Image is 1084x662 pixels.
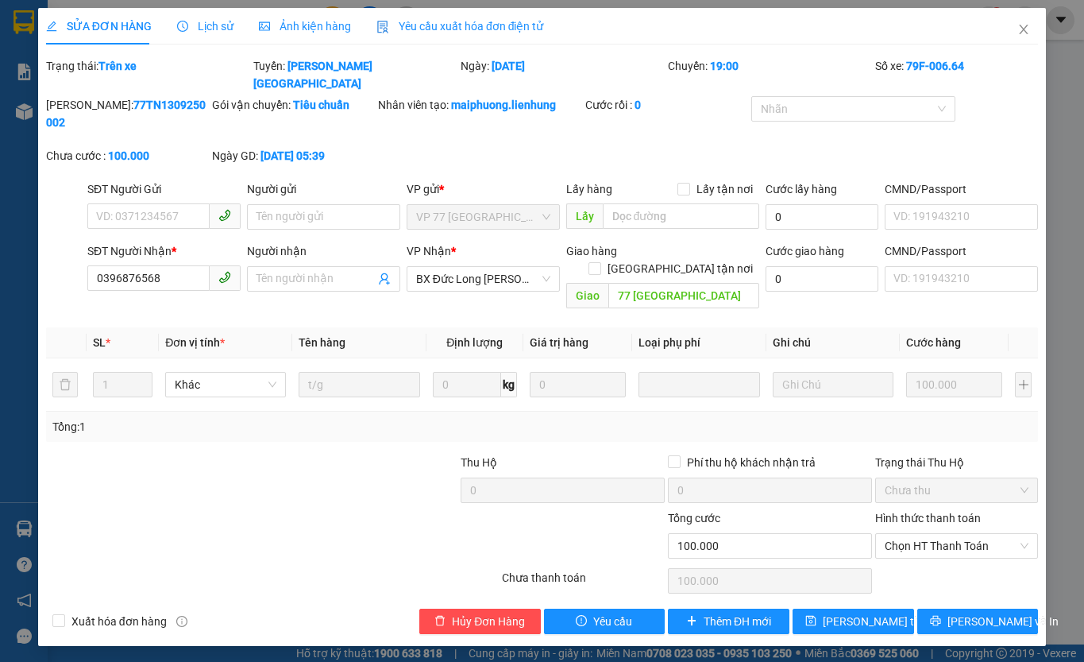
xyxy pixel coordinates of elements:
[566,245,617,257] span: Giao hàng
[566,283,608,308] span: Giao
[452,613,525,630] span: Hủy Đơn Hàng
[885,242,1038,260] div: CMND/Passport
[175,373,276,397] span: Khác
[603,203,759,229] input: Dọc đường
[710,60,739,72] b: 19:00
[681,454,822,471] span: Phí thu hộ khách nhận trả
[766,245,844,257] label: Cước giao hàng
[419,609,541,634] button: deleteHủy Đơn Hàng
[299,336,345,349] span: Tên hàng
[46,96,209,131] div: [PERSON_NAME]:
[875,512,981,525] label: Hình thức thanh toán
[253,60,372,90] b: [PERSON_NAME][GEOGRAPHIC_DATA]
[585,96,748,114] div: Cước rồi :
[293,99,349,111] b: Tiêu chuẩn
[704,613,771,630] span: Thêm ĐH mới
[686,615,697,628] span: plus
[165,336,225,349] span: Đơn vị tính
[376,20,544,33] span: Yêu cầu xuất hóa đơn điện tử
[766,183,837,196] label: Cước lấy hàng
[46,147,209,165] div: Chưa cước :
[52,418,420,436] div: Tổng: 1
[766,204,879,230] input: Cước lấy hàng
[530,372,627,397] input: 0
[666,57,874,92] div: Chuyến:
[906,60,964,72] b: 79F-006.64
[766,327,900,358] th: Ghi chú
[378,273,391,285] span: user-add
[668,609,789,634] button: plusThêm ĐH mới
[416,267,550,291] span: BX Đức Long Gia Lai
[177,21,188,32] span: clock-circle
[501,372,517,397] span: kg
[823,613,950,630] span: [PERSON_NAME] thay đổi
[407,245,451,257] span: VP Nhận
[773,372,893,397] input: Ghi Chú
[1001,8,1046,52] button: Close
[885,180,1038,198] div: CMND/Passport
[451,99,556,111] b: maiphuong.lienhung
[65,613,173,630] span: Xuất hóa đơn hàng
[259,20,351,33] span: Ảnh kiện hàng
[885,478,1028,502] span: Chưa thu
[576,615,587,628] span: exclamation-circle
[212,96,375,114] div: Gói vận chuyển:
[376,21,389,33] img: icon
[874,57,1040,92] div: Số xe:
[635,99,641,111] b: 0
[87,180,241,198] div: SĐT Người Gửi
[668,512,720,525] span: Tổng cước
[176,616,187,627] span: info-circle
[593,613,632,630] span: Yêu cầu
[566,183,612,196] span: Lấy hàng
[906,336,961,349] span: Cước hàng
[252,57,459,92] div: Tuyến:
[492,60,525,72] b: [DATE]
[1017,23,1030,36] span: close
[906,372,1003,397] input: 0
[461,456,497,469] span: Thu Hộ
[52,372,78,397] button: delete
[260,149,325,162] b: [DATE] 05:39
[247,242,400,260] div: Người nhận
[108,149,149,162] b: 100.000
[259,21,270,32] span: picture
[690,180,759,198] span: Lấy tận nơi
[601,260,759,277] span: [GEOGRAPHIC_DATA] tận nơi
[218,209,231,222] span: phone
[446,336,503,349] span: Định lượng
[947,613,1059,630] span: [PERSON_NAME] và In
[459,57,666,92] div: Ngày:
[46,20,152,33] span: SỬA ĐƠN HÀNG
[212,147,375,165] div: Ngày GD:
[930,615,941,628] span: printer
[416,205,550,229] span: VP 77 Thái Nguyên
[917,609,1039,634] button: printer[PERSON_NAME] và In
[87,242,241,260] div: SĐT Người Nhận
[544,609,665,634] button: exclamation-circleYêu cầu
[407,180,560,198] div: VP gửi
[500,569,666,597] div: Chưa thanh toán
[793,609,914,634] button: save[PERSON_NAME] thay đổi
[177,20,233,33] span: Lịch sử
[885,534,1028,558] span: Chọn HT Thanh Toán
[608,283,759,308] input: Dọc đường
[44,57,252,92] div: Trạng thái:
[299,372,419,397] input: VD: Bàn, Ghế
[93,336,106,349] span: SL
[632,327,766,358] th: Loại phụ phí
[98,60,137,72] b: Trên xe
[434,615,446,628] span: delete
[46,21,57,32] span: edit
[1015,372,1032,397] button: plus
[378,96,582,114] div: Nhân viên tạo:
[247,180,400,198] div: Người gửi
[875,454,1038,471] div: Trạng thái Thu Hộ
[218,271,231,284] span: phone
[766,266,879,292] input: Cước giao hàng
[530,336,588,349] span: Giá trị hàng
[566,203,603,229] span: Lấy
[805,615,816,628] span: save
